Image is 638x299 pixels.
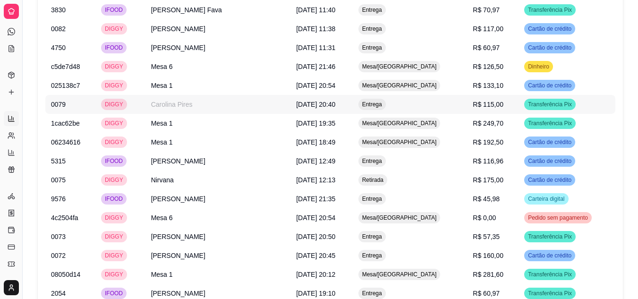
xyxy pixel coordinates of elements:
[103,252,125,259] span: DIGGY
[296,252,335,259] span: [DATE] 20:45
[51,290,66,297] span: 2054
[103,195,125,203] span: IFOOD
[473,63,503,70] span: R$ 126,50
[473,25,503,33] span: R$ 117,00
[360,44,384,51] span: Entrega
[51,25,66,33] span: 0082
[145,227,291,246] td: [PERSON_NAME]
[145,265,291,284] td: Mesa 1
[103,63,125,70] span: DIGGY
[526,44,573,51] span: Cartão de crédito
[103,138,125,146] span: DIGGY
[145,171,291,189] td: Nirvana
[51,6,66,14] span: 3830
[103,101,125,108] span: DIGGY
[51,271,80,278] span: 08050d14
[473,44,500,51] span: R$ 60,97
[360,157,384,165] span: Entrega
[360,214,439,222] span: Mesa/[GEOGRAPHIC_DATA]
[145,57,291,76] td: Mesa 6
[145,208,291,227] td: Mesa 6
[473,290,500,297] span: R$ 60,97
[473,252,503,259] span: R$ 160,00
[51,233,66,240] span: 0073
[360,176,385,184] span: Retirada
[51,82,80,89] span: 025138c7
[360,82,439,89] span: Mesa/[GEOGRAPHIC_DATA]
[103,271,125,278] span: DIGGY
[526,233,574,240] span: Transferência Pix
[296,101,335,108] span: [DATE] 20:40
[296,214,335,222] span: [DATE] 20:54
[145,38,291,57] td: [PERSON_NAME]
[296,25,335,33] span: [DATE] 11:38
[526,252,573,259] span: Cartão de crédito
[145,133,291,152] td: Mesa 1
[473,157,503,165] span: R$ 116,96
[51,195,66,203] span: 9576
[526,157,573,165] span: Cartão de crédito
[360,233,384,240] span: Entrega
[145,95,291,114] td: Carolina Pires
[103,214,125,222] span: DIGGY
[145,246,291,265] td: [PERSON_NAME]
[360,271,439,278] span: Mesa/[GEOGRAPHIC_DATA]
[526,271,574,278] span: Transferência Pix
[360,195,384,203] span: Entrega
[103,6,125,14] span: IFOOD
[103,233,125,240] span: DIGGY
[103,176,125,184] span: DIGGY
[473,138,503,146] span: R$ 192,50
[526,101,574,108] span: Transferência Pix
[145,152,291,171] td: [PERSON_NAME]
[51,252,66,259] span: 0072
[103,25,125,33] span: DIGGY
[473,271,503,278] span: R$ 281,60
[51,63,80,70] span: c5de7d48
[296,82,335,89] span: [DATE] 20:54
[145,76,291,95] td: Mesa 1
[296,233,335,240] span: [DATE] 20:50
[473,82,503,89] span: R$ 133,10
[51,214,78,222] span: 4c2504fa
[473,6,500,14] span: R$ 70,97
[526,176,573,184] span: Cartão de crédito
[296,63,335,70] span: [DATE] 21:46
[51,157,66,165] span: 5315
[473,101,503,108] span: R$ 115,00
[526,82,573,89] span: Cartão de crédito
[145,189,291,208] td: [PERSON_NAME]
[473,233,500,240] span: R$ 57,35
[296,138,335,146] span: [DATE] 18:49
[526,63,551,70] span: Dinheiro
[296,120,335,127] span: [DATE] 19:35
[360,138,439,146] span: Mesa/[GEOGRAPHIC_DATA]
[473,176,503,184] span: R$ 175,00
[103,120,125,127] span: DIGGY
[296,290,335,297] span: [DATE] 19:10
[103,290,125,297] span: IFOOD
[360,252,384,259] span: Entrega
[360,290,384,297] span: Entrega
[103,82,125,89] span: DIGGY
[296,44,335,51] span: [DATE] 11:31
[473,195,500,203] span: R$ 45,98
[296,195,335,203] span: [DATE] 21:35
[145,19,291,38] td: [PERSON_NAME]
[360,63,439,70] span: Mesa/[GEOGRAPHIC_DATA]
[526,138,573,146] span: Cartão de crédito
[526,6,574,14] span: Transferência Pix
[526,195,566,203] span: Carteira digital
[296,157,335,165] span: [DATE] 12:49
[103,44,125,51] span: IFOOD
[360,25,384,33] span: Entrega
[360,120,439,127] span: Mesa/[GEOGRAPHIC_DATA]
[296,6,335,14] span: [DATE] 11:40
[103,157,125,165] span: IFOOD
[51,101,66,108] span: 0079
[473,214,496,222] span: R$ 0,00
[145,0,291,19] td: [PERSON_NAME] Fava
[51,44,66,51] span: 4750
[145,114,291,133] td: Mesa 1
[526,214,590,222] span: Pedido sem pagamento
